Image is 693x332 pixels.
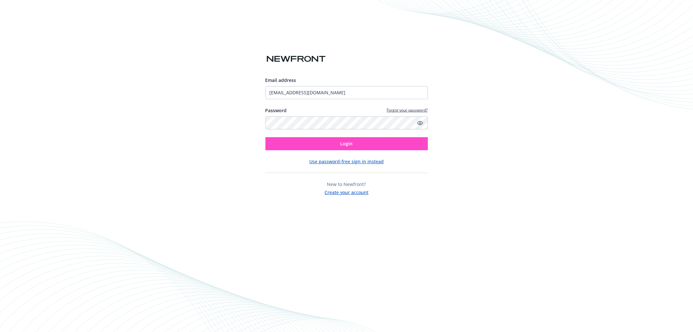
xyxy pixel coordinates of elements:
button: Login [265,137,428,150]
input: Enter your email [265,86,428,99]
label: Password [265,107,287,114]
a: Forgot your password? [387,107,428,113]
button: Use password-free sign in instead [309,158,384,165]
input: Enter your password [265,116,428,129]
img: Newfront logo [265,53,327,65]
span: Email address [265,77,296,83]
span: Login [340,140,353,147]
a: Show password [416,119,424,127]
span: New to Newfront? [327,181,366,187]
button: Create your account [325,188,368,196]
